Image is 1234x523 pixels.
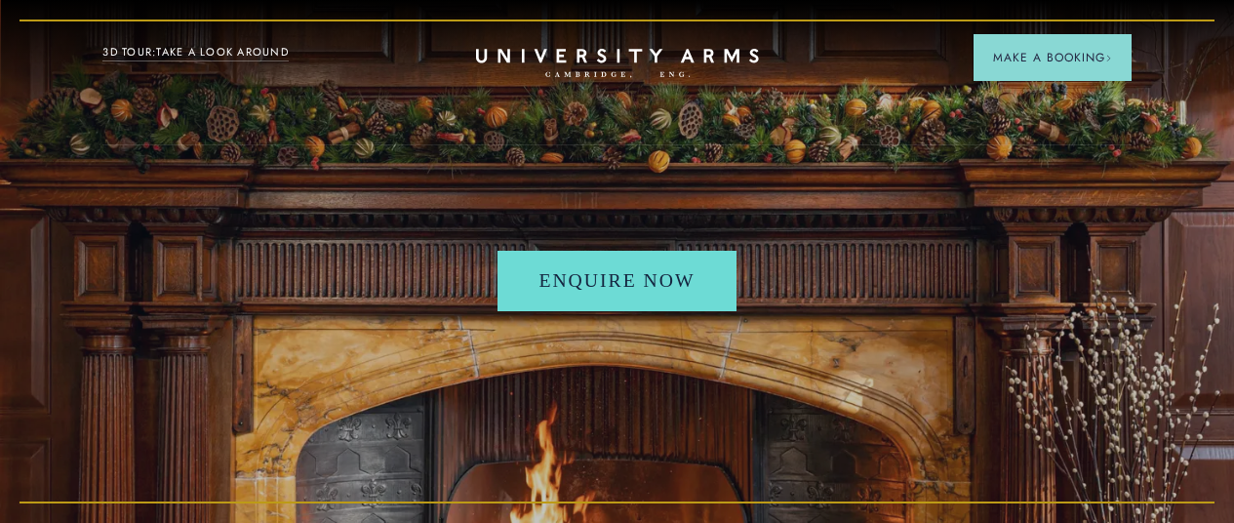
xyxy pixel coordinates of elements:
a: Enquire Now [498,251,736,311]
a: 3D TOUR:TAKE A LOOK AROUND [102,44,289,61]
span: Make a Booking [993,49,1112,66]
a: Home [476,49,759,79]
img: Arrow icon [1105,55,1112,61]
button: Make a BookingArrow icon [974,34,1132,81]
